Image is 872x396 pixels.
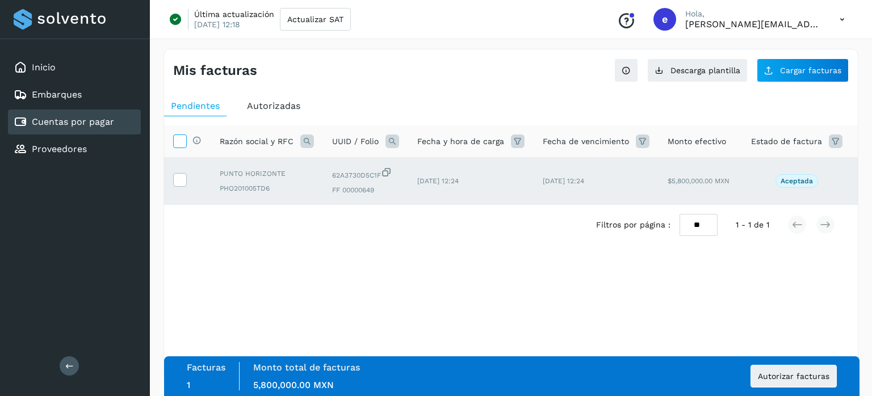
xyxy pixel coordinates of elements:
[543,136,629,148] span: Fecha de vencimiento
[685,9,821,19] p: Hola,
[220,136,294,148] span: Razón social y RFC
[173,62,257,79] h4: Mis facturas
[220,183,314,193] span: PHO201005TD6
[280,8,351,31] button: Actualizar SAT
[670,66,740,74] span: Descarga plantilla
[8,109,141,134] div: Cuentas por pagar
[757,58,849,82] button: Cargar facturas
[32,116,114,127] a: Cuentas por pagar
[32,62,56,73] a: Inicio
[758,372,829,380] span: Autorizar facturas
[194,19,240,30] p: [DATE] 12:18
[685,19,821,30] p: ernesto+temporal@solvento.mx
[253,380,334,390] span: 5,800,000.00 MXN
[187,362,225,373] label: Facturas
[751,136,822,148] span: Estado de factura
[417,177,459,185] span: [DATE] 12:24
[253,362,360,373] label: Monto total de facturas
[32,144,87,154] a: Proveedores
[417,136,504,148] span: Fecha y hora de carga
[247,100,300,111] span: Autorizadas
[220,168,314,179] span: PUNTO HORIZONTE
[332,185,399,195] span: FF 00000649
[543,177,584,185] span: [DATE] 12:24
[32,89,82,100] a: Embarques
[596,219,670,231] span: Filtros por página :
[332,167,399,180] span: 62A3730D5C1F
[781,177,813,185] p: Aceptada
[8,82,141,107] div: Embarques
[647,58,748,82] button: Descarga plantilla
[736,219,769,231] span: 1 - 1 de 1
[332,136,379,148] span: UUID / Folio
[8,55,141,80] div: Inicio
[668,136,726,148] span: Monto efectivo
[668,177,730,185] span: $5,800,000.00 MXN
[780,66,841,74] span: Cargar facturas
[194,9,274,19] p: Última actualización
[187,380,190,390] span: 1
[8,137,141,162] div: Proveedores
[171,100,220,111] span: Pendientes
[287,15,343,23] span: Actualizar SAT
[751,365,837,387] button: Autorizar facturas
